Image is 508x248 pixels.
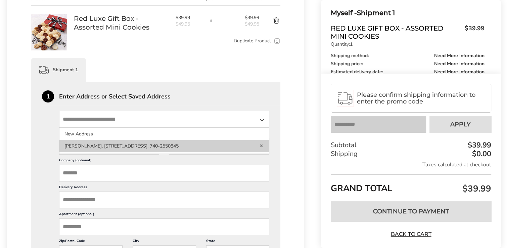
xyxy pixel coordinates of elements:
button: Delete product [261,17,280,25]
input: Delivery Address [59,192,269,208]
a: Red Luxe Gift Box - Assorted Mini Cookies [74,14,169,32]
label: Zip/Postal Code [59,239,123,245]
label: Company (optional) [59,158,269,165]
div: 1 [42,90,54,102]
span: $39.99 [461,24,484,39]
input: Company [59,165,269,181]
div: Shipping price: [331,61,484,66]
div: Enter Address or Select Saved Address [59,93,280,99]
li: New Address [59,128,269,140]
span: Need More Information [434,61,484,66]
div: Subtotal [331,141,491,150]
label: City [133,239,196,245]
a: Back to Cart [387,231,434,238]
a: Red Luxe Gift Box - Assorted Mini Cookies$39.99 [331,24,484,40]
div: Estimated delivery date: [331,70,484,74]
label: Delivery Address [59,185,269,192]
span: Red Luxe Gift Box - Assorted Mini Cookies [331,24,461,40]
div: Shipping method: [331,53,484,58]
span: $39.99 [461,183,491,195]
input: State [59,111,269,128]
label: State [206,239,270,245]
span: Please confirm shipping information to enter the promo code [357,91,485,105]
p: Quantity: [331,42,484,47]
a: Delete address [260,143,264,148]
strong: 1 [350,41,353,47]
div: Shipment 1 [31,58,86,82]
img: Red Luxe Gift Box - Assorted Mini Cookies [31,14,67,50]
span: $39.99 [176,14,201,21]
div: $0.00 [470,150,491,158]
button: Apply [429,116,491,133]
span: $49.95 [176,21,201,27]
span: Apply [450,121,471,127]
span: $39.99 [245,14,261,21]
div: Shipping [331,150,491,158]
span: Need More Information [434,70,484,74]
span: $49.95 [245,21,261,27]
div: $39.99 [466,141,491,149]
label: Apartment (optional) [59,212,269,218]
button: Continue to Payment [331,201,491,221]
a: Red Luxe Gift Box - Assorted Mini Cookies [31,14,67,20]
input: Quantity input [204,14,218,28]
div: Taxes calculated at checkout [331,161,491,168]
li: [PERSON_NAME], [STREET_ADDRESS], 740-2550845 [59,140,269,152]
div: GRAND TOTAL [331,174,491,196]
div: Shipment 1 [331,7,484,18]
span: Myself - [331,9,357,17]
input: Apartment [59,218,269,235]
span: Need More Information [434,53,484,58]
a: Duplicate Product [234,37,271,45]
